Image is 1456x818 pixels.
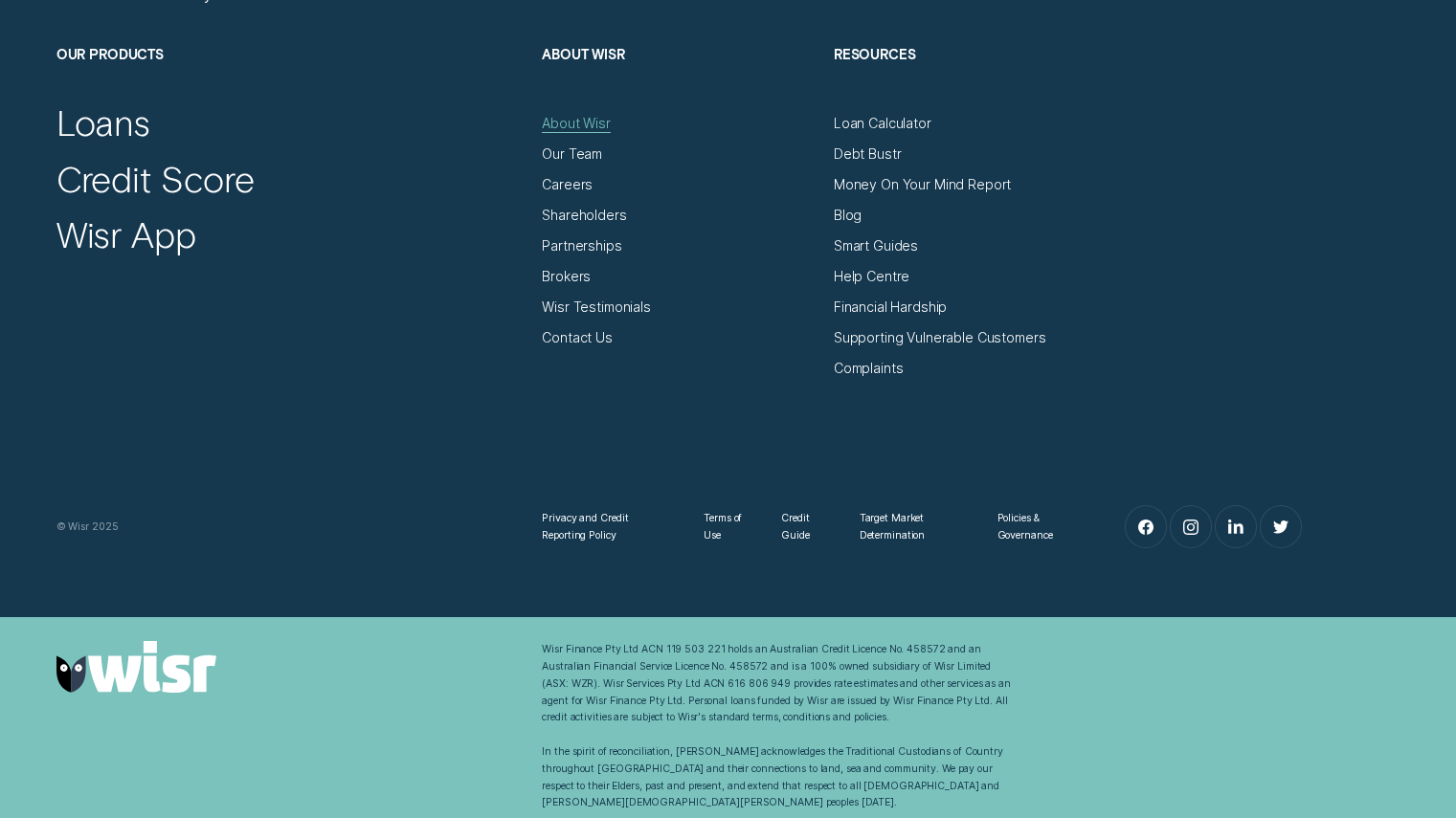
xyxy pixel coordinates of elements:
[834,207,862,224] a: Blog
[834,145,902,163] a: Debt Bustr
[56,212,196,256] a: Wisr App
[542,641,1011,811] div: Wisr Finance Pty Ltd ACN 119 503 221 holds an Australian Credit Licence No. 458572 and an Austral...
[781,510,829,544] a: Credit Guide
[542,176,593,193] a: Careers
[56,100,151,144] a: Loans
[1261,506,1302,547] a: Twitter
[48,519,534,536] div: © Wisr 2025
[542,237,621,254] a: Partnerships
[542,298,651,316] a: Wisr Testimonials
[860,510,967,544] a: Target Market Determination
[542,207,626,224] a: Shareholders
[1216,506,1257,547] a: LinkedIn
[1126,506,1167,547] a: Facebook
[542,115,611,132] a: About Wisr
[1171,506,1212,547] a: Instagram
[542,46,817,115] h2: About Wisr
[834,268,909,285] a: Help Centre
[834,176,1011,193] a: Money On Your Mind Report
[834,329,1046,346] a: Supporting Vulnerable Customers
[834,46,1109,115] h2: Resources
[704,510,750,544] a: Terms of Use
[834,298,947,316] a: Financial Hardship
[834,115,931,132] a: Loan Calculator
[542,329,613,346] a: Contact Us
[542,510,673,544] a: Privacy and Credit Reporting Policy
[997,510,1078,544] a: Policies & Governance
[834,237,918,254] a: Smart Guides
[56,46,526,115] h2: Our Products
[834,360,904,377] a: Complaints
[56,641,216,692] img: Wisr
[542,145,602,163] a: Our Team
[542,268,591,285] a: Brokers
[56,157,255,201] a: Credit Score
